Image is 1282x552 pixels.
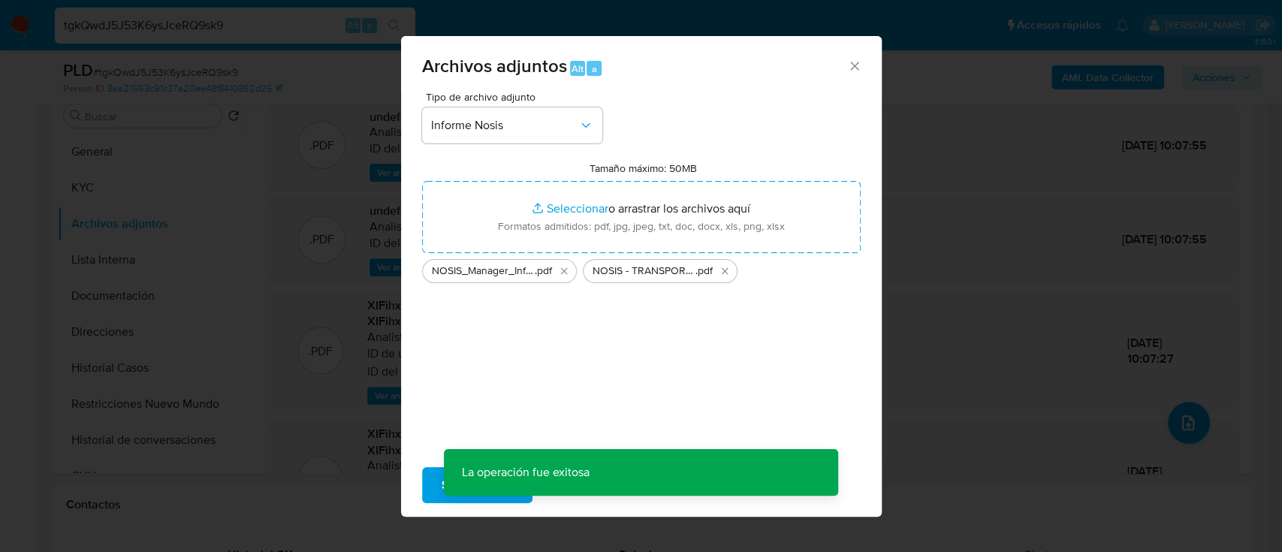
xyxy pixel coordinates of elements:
[444,449,608,496] p: La operación fue exitosa
[592,62,597,76] span: a
[558,469,607,502] span: Cancelar
[442,469,513,502] span: Subir archivo
[422,53,567,79] span: Archivos adjuntos
[555,262,573,280] button: Eliminar NOSIS_Manager_InformeIndividual_20128179179_654927_20250918140317.pdf
[695,264,713,279] span: .pdf
[593,264,695,279] span: NOSIS - TRANSPORTES [PERSON_NAME] SRL
[431,118,578,133] span: Informe Nosis
[847,59,861,72] button: Cerrar
[432,264,535,279] span: NOSIS_Manager_InformeIndividual_20128179179_654927_20250918140317
[716,262,734,280] button: Eliminar NOSIS - TRANSPORTES NAHUEL SRL.pdf
[572,62,584,76] span: Alt
[426,92,606,102] span: Tipo de archivo adjunto
[590,161,697,175] label: Tamaño máximo: 50MB
[535,264,552,279] span: .pdf
[422,253,861,283] ul: Archivos seleccionados
[422,467,532,503] button: Subir archivo
[422,107,602,143] button: Informe Nosis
